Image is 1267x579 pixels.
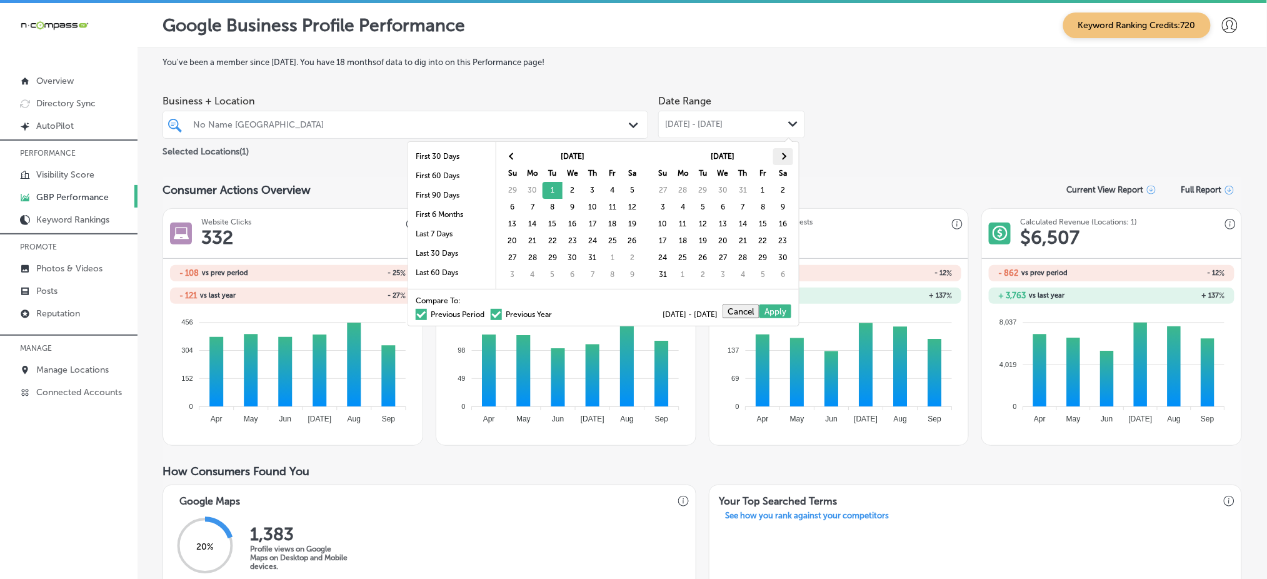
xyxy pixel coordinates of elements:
tspan: 0 [461,403,465,410]
span: % [401,291,406,300]
th: We [713,165,733,182]
p: Manage Locations [36,365,109,375]
td: 27 [713,249,733,266]
td: 10 [653,216,673,233]
tspan: [DATE] [854,415,878,423]
tspan: Apr [1034,415,1046,423]
td: 29 [543,249,563,266]
h3: Website Clicks [201,218,251,226]
th: Sa [623,165,643,182]
tspan: Sep [382,415,396,423]
tspan: Jun [279,415,291,423]
td: 7 [733,199,753,216]
li: Last 7 Days [408,224,496,244]
th: Fr [603,165,623,182]
td: 24 [583,233,603,249]
tspan: Jun [552,415,564,423]
span: vs prev period [1021,269,1068,276]
td: 23 [773,233,793,249]
p: Connected Accounts [36,387,122,398]
span: vs last year [1029,292,1064,299]
h2: + 137 [839,291,952,300]
h2: - 12 [839,269,952,278]
td: 11 [673,216,693,233]
h2: - 108 [179,268,199,278]
tspan: 152 [182,375,193,382]
tspan: 0 [189,403,193,410]
th: Su [653,165,673,182]
span: [DATE] - [DATE] [665,119,723,129]
tspan: Sep [655,415,669,423]
th: Su [503,165,523,182]
button: Apply [759,305,791,318]
td: 2 [623,249,643,266]
div: No Name [GEOGRAPHIC_DATA] [193,119,630,130]
td: 25 [673,249,693,266]
span: [DATE] - [DATE] [663,311,723,318]
td: 8 [753,199,773,216]
p: Overview [36,76,74,86]
td: 6 [563,266,583,283]
tspan: Sep [928,415,941,423]
td: 22 [543,233,563,249]
td: 23 [563,233,583,249]
td: 14 [523,216,543,233]
td: 5 [543,266,563,283]
th: Mo [523,165,543,182]
tspan: 0 [735,403,739,410]
p: Photos & Videos [36,263,103,274]
p: GBP Performance [36,192,109,203]
th: [DATE] [673,148,773,165]
span: % [946,291,952,300]
span: How Consumers Found You [163,465,309,478]
td: 1 [673,266,693,283]
h2: - 27 [293,291,406,300]
span: vs last year [200,292,236,299]
p: Posts [36,286,58,296]
tspan: 456 [182,318,193,326]
td: 29 [503,182,523,199]
tspan: 49 [458,375,465,382]
tspan: 304 [182,346,193,354]
td: 18 [673,233,693,249]
td: 21 [733,233,753,249]
tspan: May [516,415,531,423]
td: 8 [543,199,563,216]
td: 20 [503,233,523,249]
td: 29 [693,182,713,199]
td: 4 [673,199,693,216]
td: 3 [713,266,733,283]
span: % [946,269,952,278]
td: 4 [603,182,623,199]
p: Directory Sync [36,98,96,109]
h2: + 137 [1112,291,1225,300]
p: Current View Report [1067,186,1144,195]
tspan: Aug [348,415,361,423]
td: 3 [503,266,523,283]
tspan: Aug [1168,415,1181,423]
li: First 60 Days [408,166,496,186]
td: 28 [733,249,753,266]
li: Last 30 Days [408,244,496,263]
h1: $ 6,507 [1020,226,1079,249]
th: We [563,165,583,182]
td: 9 [623,266,643,283]
td: 7 [523,199,543,216]
td: 30 [773,249,793,266]
tspan: 69 [731,375,739,382]
td: 13 [713,216,733,233]
tspan: [DATE] [1129,415,1153,423]
p: Profile views on Google Maps on Desktop and Mobile devices. [250,545,350,571]
tspan: 137 [728,346,739,354]
td: 6 [503,199,523,216]
p: See how you rank against your competitors [716,511,899,524]
tspan: Jun [1101,415,1113,423]
span: Full Report [1181,185,1222,194]
tspan: Apr [211,415,223,423]
td: 5 [693,199,713,216]
li: Last 90 Days [408,283,496,302]
td: 2 [693,266,713,283]
tspan: [DATE] [308,415,332,423]
h3: Google Maps [169,485,250,511]
span: % [1219,269,1225,278]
